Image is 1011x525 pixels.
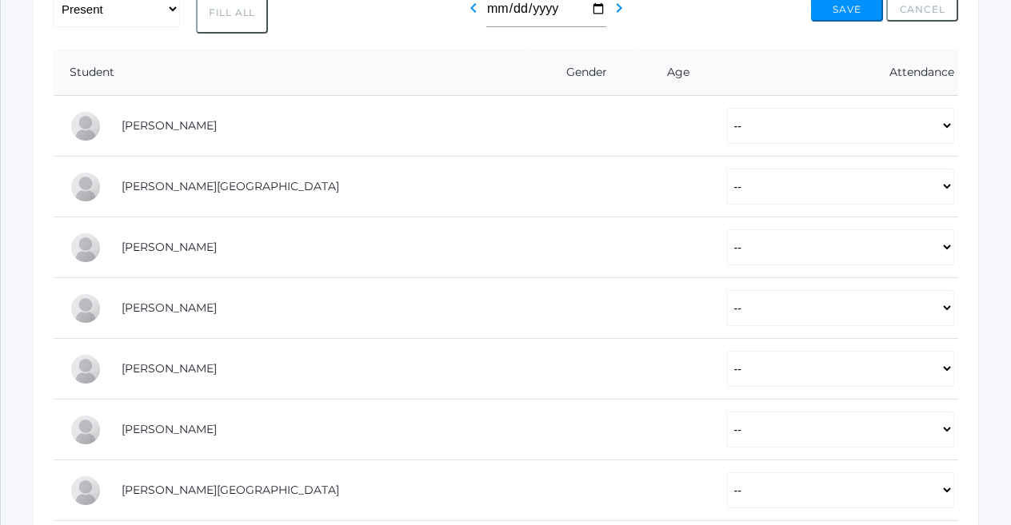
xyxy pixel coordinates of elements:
[70,292,102,324] div: Jade Johnson
[122,118,217,133] a: [PERSON_NAME]
[70,475,102,507] div: Tallon Pecor
[70,414,102,446] div: Jordyn Paterson
[635,50,710,96] th: Age
[70,232,102,264] div: Abrielle Hazen
[122,179,339,193] a: [PERSON_NAME][GEOGRAPHIC_DATA]
[122,240,217,254] a: [PERSON_NAME]
[70,171,102,203] div: Lincoln Farnes
[122,422,217,436] a: [PERSON_NAME]
[122,361,217,376] a: [PERSON_NAME]
[464,6,483,21] a: chevron_left
[609,6,629,21] a: chevron_right
[710,50,958,96] th: Attendance
[70,110,102,142] div: Emilia Diedrich
[527,50,635,96] th: Gender
[70,353,102,385] div: Weston Moran
[122,483,339,497] a: [PERSON_NAME][GEOGRAPHIC_DATA]
[54,50,527,96] th: Student
[122,300,217,315] a: [PERSON_NAME]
